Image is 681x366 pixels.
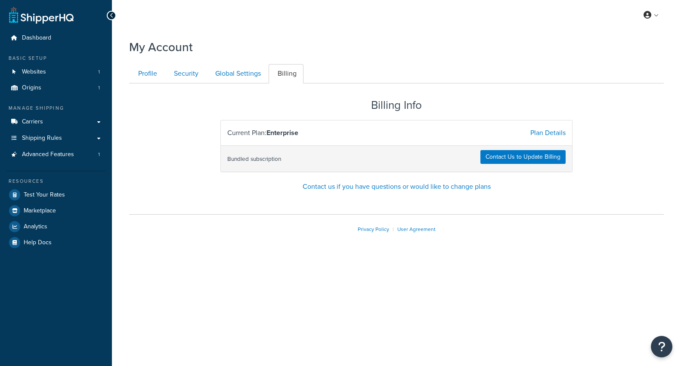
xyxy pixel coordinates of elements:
span: Dashboard [22,34,51,42]
div: Current Plan: [221,127,396,139]
a: Profile [129,64,164,83]
span: 1 [98,84,100,92]
li: Origins [6,80,105,96]
a: Contact us if you have questions or would like to change plans [303,181,491,191]
div: Resources [6,178,105,185]
span: | [393,225,394,233]
span: Analytics [24,223,47,231]
a: Help Docs [6,235,105,250]
a: Plan Details [530,128,566,138]
div: Manage Shipping [6,105,105,112]
a: Shipping Rules [6,130,105,146]
a: Security [165,64,205,83]
h2: Billing Info [220,99,573,111]
a: Test Your Rates [6,187,105,203]
span: Shipping Rules [22,135,62,142]
span: 1 [98,151,100,158]
a: Privacy Policy [358,225,389,233]
li: Advanced Features [6,147,105,163]
small: Bundled subscription [227,154,281,163]
a: Marketplace [6,203,105,218]
span: Marketplace [24,207,56,215]
a: Billing [269,64,303,83]
li: Websites [6,64,105,80]
h1: My Account [129,39,193,55]
span: Origins [22,84,41,92]
a: Global Settings [206,64,268,83]
a: Dashboard [6,30,105,46]
a: Analytics [6,219,105,234]
a: Carriers [6,114,105,130]
span: Websites [22,68,46,76]
button: Open Resource Center [651,336,672,357]
a: Origins 1 [6,80,105,96]
a: Websites 1 [6,64,105,80]
span: Test Your Rates [24,191,65,199]
a: User Agreement [397,225,436,233]
a: Contact Us to Update Billing [480,150,566,164]
span: Carriers [22,118,43,126]
a: Advanced Features 1 [6,147,105,163]
span: Advanced Features [22,151,74,158]
span: Help Docs [24,239,52,246]
strong: Enterprise [266,128,298,138]
div: Basic Setup [6,55,105,62]
span: 1 [98,68,100,76]
a: ShipperHQ Home [9,6,74,24]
